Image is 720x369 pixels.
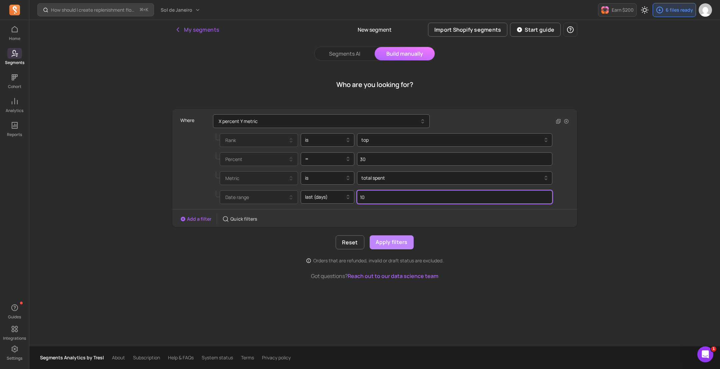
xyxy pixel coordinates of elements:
[262,354,291,361] a: Privacy policy
[51,7,137,13] p: How should I create replenishment flows?
[358,26,392,34] p: New segment
[666,7,693,13] p: 6 files ready
[375,47,435,60] button: Build manually
[146,7,148,13] kbd: K
[638,3,651,17] button: Toggle dark mode
[202,354,233,361] a: System status
[428,23,508,37] button: Import Shopify segments
[357,152,552,166] input: Value for filter clause
[230,216,257,222] p: Quick filters
[699,3,712,17] img: avatar
[40,354,104,361] p: Segments Analytics by Tresl
[598,3,637,17] button: Earn $200
[711,346,716,352] span: 1
[133,354,160,361] a: Subscription
[157,4,204,16] button: Sol de Janeiro
[222,216,257,222] button: Quick filters
[525,26,554,34] p: Start guide
[8,84,21,89] p: Cohort
[3,336,26,341] p: Integrations
[336,80,413,89] h1: Who are you looking for?
[7,301,22,321] button: Guides
[213,114,430,128] button: X percent Y metric
[313,257,444,264] p: Orders that are refunded, invalid or draft status are excluded.
[697,346,713,362] iframe: Intercom live chat
[612,7,634,13] p: Earn $200
[140,6,143,14] kbd: ⌘
[220,133,298,147] button: Rank
[37,3,154,16] button: How should I create replenishment flows?⌘+K
[7,132,22,137] p: Reports
[5,60,24,65] p: Segments
[172,23,222,36] button: My segments
[357,190,552,204] input: Value for filter clause
[370,235,414,249] button: Apply filters
[7,356,22,361] p: Settings
[9,36,20,41] p: Home
[220,190,298,204] button: Date range
[220,171,298,185] button: Metric
[8,314,21,320] p: Guides
[336,235,364,249] button: Reset
[220,152,298,166] button: Percent
[315,47,375,60] button: Segments AI
[348,272,438,280] button: Reach out to our data science team
[241,354,254,361] a: Terms
[180,114,194,126] p: Where
[510,23,561,37] button: Start guide
[653,3,696,17] button: 6 files ready
[180,216,211,222] button: Add a filter
[168,354,194,361] a: Help & FAQs
[161,7,192,13] span: Sol de Janeiro
[172,272,577,280] p: Got questions?
[140,6,148,13] span: +
[6,108,23,113] p: Analytics
[112,354,125,361] a: About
